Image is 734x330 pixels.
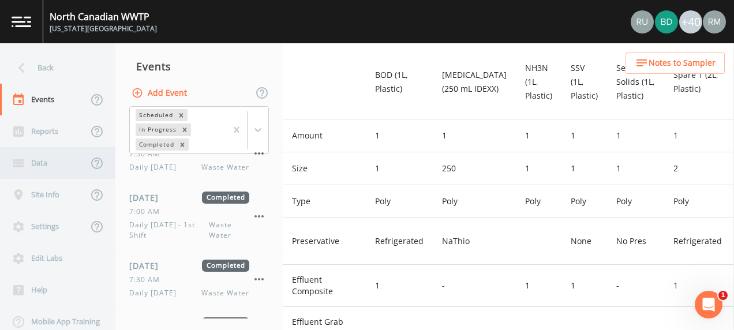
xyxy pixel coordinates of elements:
th: SSV (1L, Plastic) [561,45,607,119]
span: Waste Water [201,288,249,298]
th: 2 [664,152,731,185]
span: Daily [DATE] - 1st Shift [129,220,209,241]
span: 1 [718,291,728,300]
th: 250 [433,152,516,185]
iframe: Intercom live chat [695,291,722,318]
div: Brock DeVeau [654,10,679,33]
th: Preservative [283,218,366,265]
th: Poly [561,185,607,218]
a: [DATE]Completed7:30 AMDaily [DATE]Waste Water [115,125,283,182]
th: Refrigerated [664,218,731,265]
th: No Pres [607,218,664,265]
th: Amount [283,119,366,152]
th: 1 [433,119,516,152]
div: [US_STATE][GEOGRAPHIC_DATA] [50,24,157,34]
td: - [607,265,664,307]
span: 7:30 AM [129,275,167,285]
div: +40 [679,10,702,33]
div: Scheduled [136,109,175,121]
div: Completed [136,138,176,151]
th: 1 [561,152,607,185]
span: Completed [202,192,249,204]
th: 1 [366,119,433,152]
span: Completed [202,260,249,272]
button: Notes to Sampler [626,52,725,74]
span: Waste Water [201,162,249,172]
span: 7:30 AM [129,149,167,159]
th: 1 [366,152,433,185]
div: Remove Scheduled [175,109,188,121]
th: Poly [664,185,731,218]
span: [DATE] [129,260,167,272]
span: Completed [202,317,249,329]
div: In Progress [136,123,178,136]
th: Poly [433,185,516,218]
td: Effluent Composite [283,265,366,307]
th: Poly [366,185,433,218]
th: NH3N (1L, Plastic) [516,45,561,119]
td: - [433,265,516,307]
span: Daily [DATE] [129,162,183,172]
td: 1 [516,265,561,307]
th: Refrigerated [366,218,433,265]
th: BOD (1L, Plastic) [366,45,433,119]
div: Events [115,52,283,81]
th: 1 [516,119,561,152]
th: 1 [516,152,561,185]
th: 1 [607,152,664,185]
span: Daily [DATE] [129,288,183,298]
img: 9f682ec1c49132a47ef547787788f57d [655,10,678,33]
th: NaThio [433,218,516,265]
th: 1 [607,119,664,152]
span: 7:00 AM [129,207,167,217]
span: Waste Water [209,220,249,241]
th: Type [283,185,366,218]
span: [DATE] [129,317,167,329]
th: Size [283,152,366,185]
th: Poly [516,185,561,218]
th: [MEDICAL_DATA] (250 mL IDEXX) [433,45,516,119]
a: [DATE]Completed7:30 AMDaily [DATE]Waste Water [115,250,283,308]
img: logo [12,16,31,27]
th: Settleable Solids (1L, Plastic) [607,45,664,119]
div: North Canadian WWTP [50,10,157,24]
span: [DATE] [129,192,167,204]
td: 1 [366,265,433,307]
th: Poly [607,185,664,218]
th: None [561,218,607,265]
div: Remove In Progress [178,123,191,136]
td: 1 [664,265,731,307]
img: a5c06d64ce99e847b6841ccd0307af82 [631,10,654,33]
a: [DATE]Completed7:00 AMDaily [DATE] - 1st ShiftWaste Water [115,182,283,250]
button: Add Event [129,82,192,104]
div: Remove Completed [176,138,189,151]
img: d250ce290b420ac1ac75bd936f5c1b60 [703,10,726,33]
td: 1 [561,265,607,307]
th: 1 [561,119,607,152]
span: Notes to Sampler [649,56,716,70]
th: 1 [664,119,731,152]
th: Spare 1 (2L, Plastic) [664,45,731,119]
div: Russell Schindler [630,10,654,33]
